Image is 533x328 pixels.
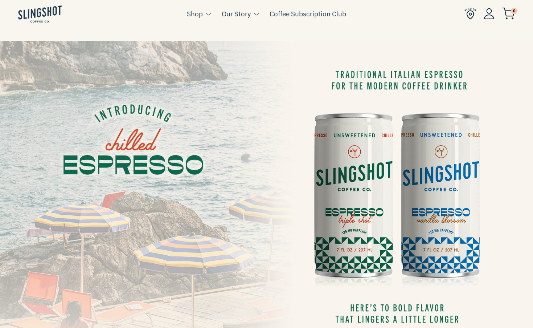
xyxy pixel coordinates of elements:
a: 0 [502,9,515,18]
span: 0 [511,8,517,14]
img: Find Us [464,8,476,20]
a: Coffee Subscription Club [270,8,346,19]
img: cart [502,8,515,20]
a: Our Story [222,8,251,19]
a: Shop [187,8,203,19]
img: Account [484,8,495,19]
